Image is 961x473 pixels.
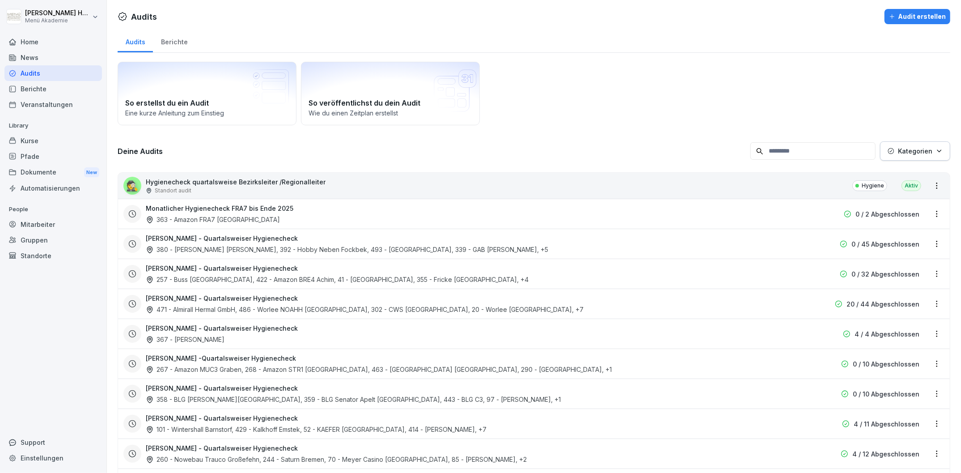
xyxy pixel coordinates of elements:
p: 4 / 4 Abgeschlossen [855,329,919,339]
div: Support [4,435,102,450]
p: Hygienecheck quartalsweise Bezirksleiter /Regionalleiter [146,177,326,187]
h3: [PERSON_NAME] - Quartalsweiser Hygienecheck [146,264,298,273]
div: 267 - Amazon MUC3 Graben, 268 - Amazon STR1 [GEOGRAPHIC_DATA], 463 - [GEOGRAPHIC_DATA] [GEOGRAPHI... [146,365,612,374]
p: 0 / 10 Abgeschlossen [853,359,919,369]
p: 4 / 12 Abgeschlossen [852,449,919,459]
h3: Monatlicher Hygienecheck FRA7 bis Ende 2025 [146,204,293,213]
p: Menü Akademie [25,17,90,24]
a: Berichte [153,30,195,52]
p: [PERSON_NAME] Hemken [25,9,90,17]
a: Kurse [4,133,102,149]
h3: [PERSON_NAME] - Quartalsweiser Hygienecheck [146,234,298,243]
div: Audit erstellen [889,12,946,21]
h1: Audits [131,11,157,23]
p: Kategorien [898,146,932,156]
a: Home [4,34,102,50]
p: 4 / 11 Abgeschlossen [854,419,919,429]
p: 0 / 2 Abgeschlossen [855,209,919,219]
h2: So erstellst du ein Audit [125,98,289,108]
p: 0 / 45 Abgeschlossen [851,239,919,249]
a: Pfade [4,149,102,164]
a: Audits [118,30,153,52]
div: 380 - [PERSON_NAME] [PERSON_NAME], 392 - Hobby Neben Fockbek, 493 - [GEOGRAPHIC_DATA], 339 - GAB ... [146,245,548,254]
div: 363 - Amazon FRA7 [GEOGRAPHIC_DATA] [146,215,280,224]
div: 257 - Buss [GEOGRAPHIC_DATA], 422 - Amazon BRE4 Achim, 41 - [GEOGRAPHIC_DATA], 355 - Fricke [GEOG... [146,275,529,284]
a: So veröffentlichst du dein AuditWie du einen Zeitplan erstellst [301,62,480,125]
h3: [PERSON_NAME] - Quartalsweiser Hygienecheck [146,294,298,303]
p: 20 / 44 Abgeschlossen [847,299,919,309]
h3: [PERSON_NAME] - Quartalsweiser Hygienecheck [146,413,298,423]
button: Audit erstellen [885,9,950,24]
div: 367 - [PERSON_NAME] [146,335,224,344]
div: 358 - BLG [PERSON_NAME][GEOGRAPHIC_DATA], 359 - BLG Senator Apelt [GEOGRAPHIC_DATA], 443 - BLG C3... [146,395,561,404]
div: 101 - Wintershall Barnstorf, 429 - Kalkhoff Emstek, 52 - KAEFER [GEOGRAPHIC_DATA], 414 - [PERSON_... [146,425,487,434]
h3: [PERSON_NAME] - Quartalsweiser Hygienecheck [146,443,298,453]
a: News [4,50,102,65]
a: Veranstaltungen [4,97,102,112]
p: People [4,202,102,217]
div: 260 - Nowebau Trauco Großefehn, 244 - Saturn Bremen, 70 - Meyer Casino [GEOGRAPHIC_DATA], 85 - [P... [146,455,527,464]
a: Audits [4,65,102,81]
a: Standorte [4,248,102,264]
div: New [84,167,99,178]
p: Library [4,119,102,133]
p: Standort audit [155,187,191,195]
a: Mitarbeiter [4,217,102,232]
h3: [PERSON_NAME] - Quartalsweiser Hygienecheck [146,384,298,393]
button: Kategorien [880,141,950,161]
h3: [PERSON_NAME] - Quartalsweiser Hygienecheck [146,324,298,333]
a: Einstellungen [4,450,102,466]
a: Automatisierungen [4,180,102,196]
a: Berichte [4,81,102,97]
h2: So veröffentlichst du dein Audit [309,98,472,108]
p: Hygiene [862,182,884,190]
a: Gruppen [4,232,102,248]
a: DokumenteNew [4,164,102,181]
div: 🕵️ [123,177,141,195]
div: Dokumente [4,164,102,181]
p: Eine kurze Anleitung zum Einstieg [125,108,289,118]
div: 471 - Almirall Hermal GmbH, 486 - Worlee NOAHH [GEOGRAPHIC_DATA], 302 - CWS [GEOGRAPHIC_DATA], 20... [146,305,584,314]
p: Wie du einen Zeitplan erstellst [309,108,472,118]
h3: [PERSON_NAME] -Quartalsweiser Hygienecheck [146,354,296,363]
p: 0 / 10 Abgeschlossen [853,389,919,399]
a: So erstellst du ein AuditEine kurze Anleitung zum Einstieg [118,62,296,125]
p: 0 / 32 Abgeschlossen [851,269,919,279]
div: Aktiv [902,180,921,191]
h3: Deine Audits [118,146,746,156]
